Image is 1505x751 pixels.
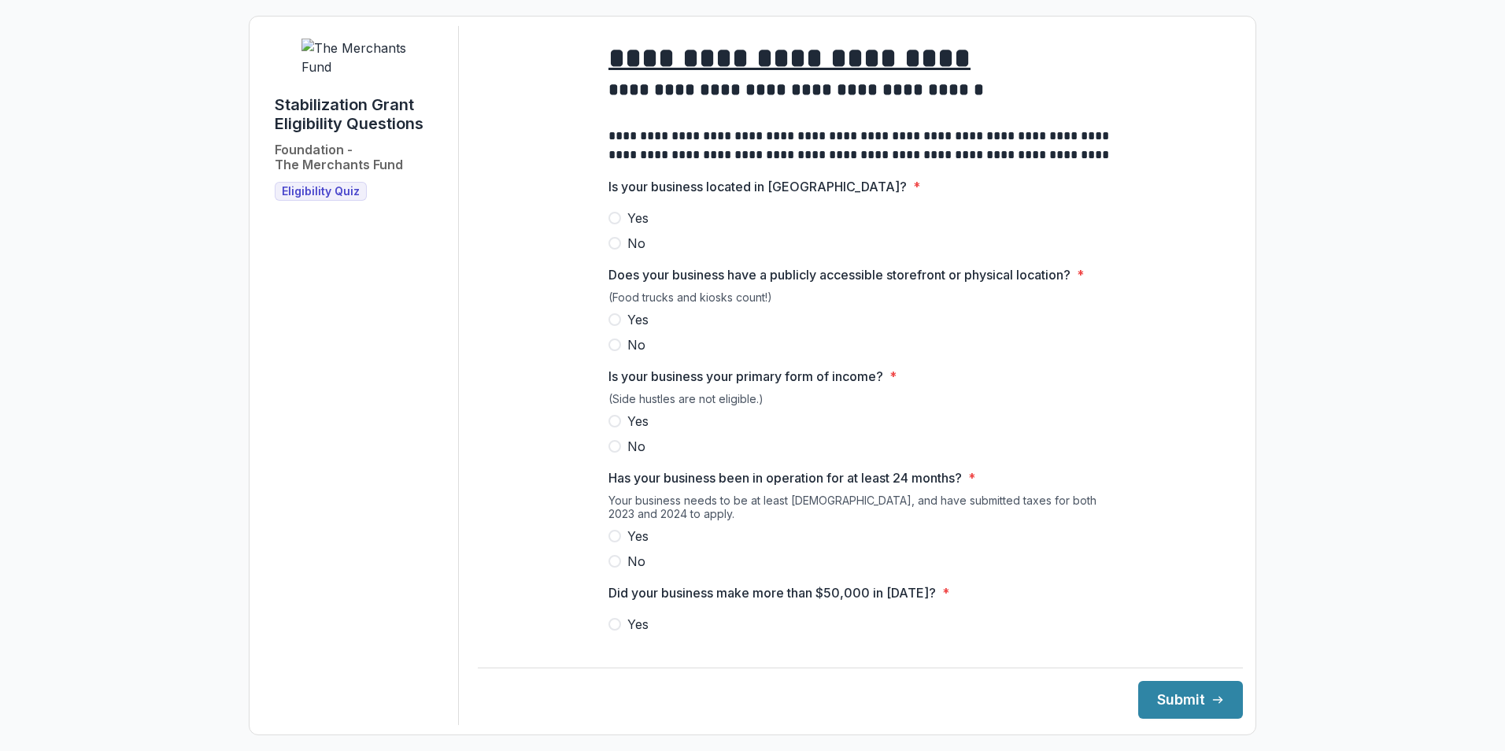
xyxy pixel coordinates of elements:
span: No [627,552,645,571]
span: No [627,335,645,354]
div: (Food trucks and kiosks count!) [608,290,1112,310]
p: Did your business make more than $50,000 in [DATE]? [608,583,936,602]
span: Yes [627,412,649,431]
img: The Merchants Fund [301,39,420,76]
span: Yes [627,615,649,634]
span: No [627,234,645,253]
p: Is your business located in [GEOGRAPHIC_DATA]? [608,177,907,196]
span: No [627,437,645,456]
span: Yes [627,527,649,546]
p: Is your business your primary form of income? [608,367,883,386]
p: Has your business been in operation for at least 24 months? [608,468,962,487]
h1: Stabilization Grant Eligibility Questions [275,95,446,133]
div: (Side hustles are not eligible.) [608,392,1112,412]
p: Does your business have a publicly accessible storefront or physical location? [608,265,1071,284]
span: Yes [627,310,649,329]
button: Submit [1138,681,1243,719]
h2: Foundation - The Merchants Fund [275,142,403,172]
span: Eligibility Quiz [282,185,360,198]
span: Yes [627,209,649,228]
div: Your business needs to be at least [DEMOGRAPHIC_DATA], and have submitted taxes for both 2023 and... [608,494,1112,527]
